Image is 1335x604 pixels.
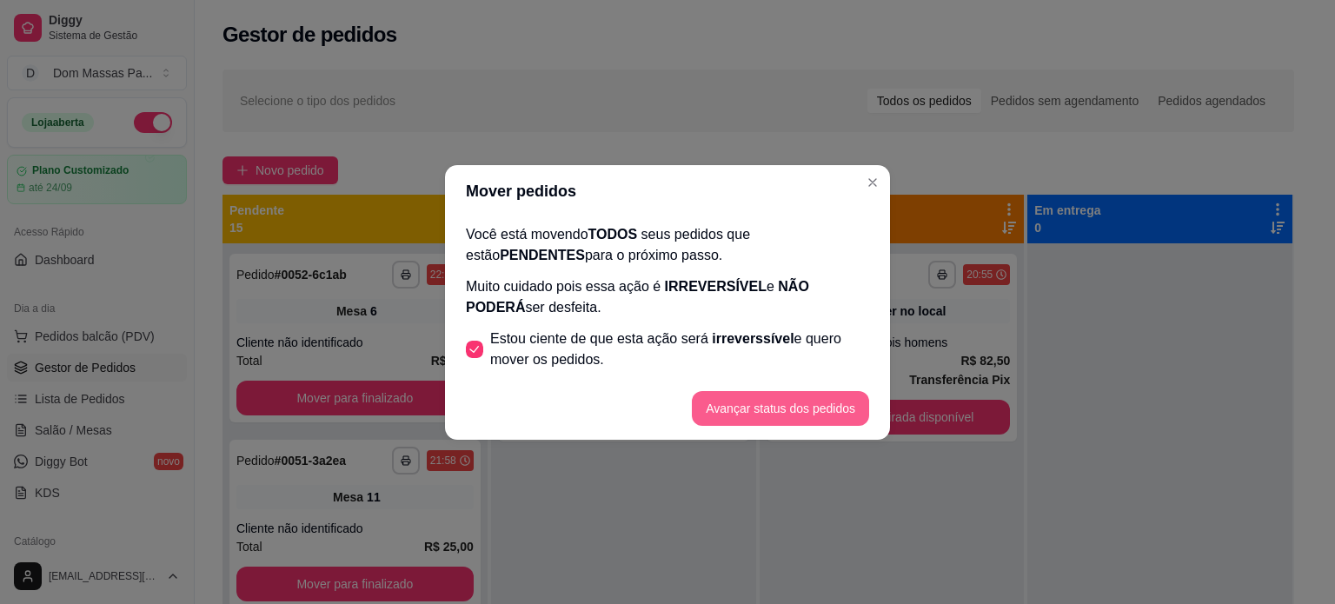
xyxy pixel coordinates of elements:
p: Muito cuidado pois essa ação é e ser desfeita. [466,276,869,318]
span: Estou ciente de que esta ação será e quero mover os pedidos. [490,329,869,370]
span: PENDENTES [500,248,585,262]
span: TODOS [588,227,638,242]
p: Você está movendo seus pedidos que estão para o próximo passo. [466,224,869,266]
button: Avançar status dos pedidos [692,391,869,426]
span: irreverssível [712,331,794,346]
button: Close [859,169,887,196]
span: IRREVERSÍVEL [665,279,767,294]
header: Mover pedidos [445,165,890,217]
span: NÃO PODERÁ [466,279,809,315]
